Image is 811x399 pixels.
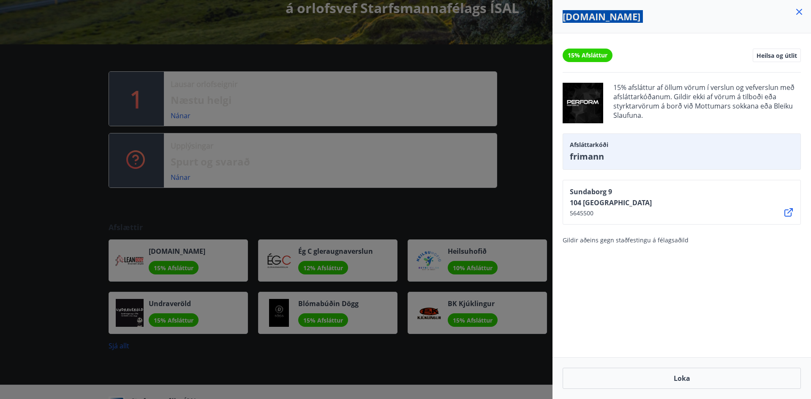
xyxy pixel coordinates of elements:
[568,51,607,60] span: 15% Afsláttur
[563,236,689,244] span: Gildir aðeins gegn staðfestingu á félagsaðild
[570,198,652,207] span: 104 [GEOGRAPHIC_DATA]
[563,10,801,23] h4: [DOMAIN_NAME]
[570,187,652,196] span: Sundaborg 9
[613,83,801,123] span: 15% afsláttur af öllum vörum í verslun og vefverslun með afsláttarkóðanum. Gildir ekki af vörum á...
[563,368,801,389] button: Loka
[570,151,794,163] span: frimann
[757,52,797,59] span: Heilsa og útlit
[570,209,652,217] span: 5645500
[570,141,794,149] span: Afsláttarkóði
